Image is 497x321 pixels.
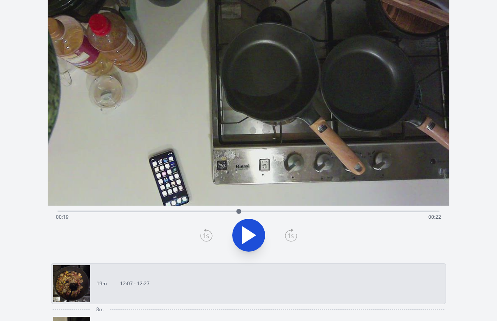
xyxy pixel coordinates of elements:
[120,280,150,287] p: 12:07 - 12:27
[56,213,69,220] span: 00:19
[428,213,441,220] span: 00:22
[53,265,90,302] img: 250916030824_thumb.jpeg
[97,280,107,287] p: 19m
[96,306,104,313] span: 8m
